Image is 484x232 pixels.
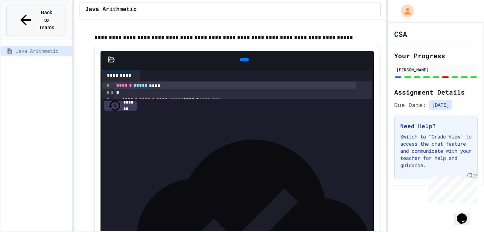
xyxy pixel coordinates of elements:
[38,9,55,31] span: Back to Teams
[396,66,475,73] div: [PERSON_NAME]
[3,3,49,45] div: Chat with us now!Close
[400,122,472,130] h3: Need Help?
[86,5,137,14] span: Java Arithmetic
[400,133,472,169] p: Switch to "Grade View" to access the chat feature and communicate with your teacher for help and ...
[425,172,477,203] iframe: chat widget
[454,203,477,225] iframe: chat widget
[394,87,478,97] h2: Assignment Details
[429,100,452,110] span: [DATE]
[394,101,426,109] span: Due Date:
[393,3,416,19] div: My Account
[16,47,69,55] span: Java Arithmetic
[394,51,478,61] h2: Your Progress
[6,5,66,35] button: Back to Teams
[394,29,407,39] h1: CSA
